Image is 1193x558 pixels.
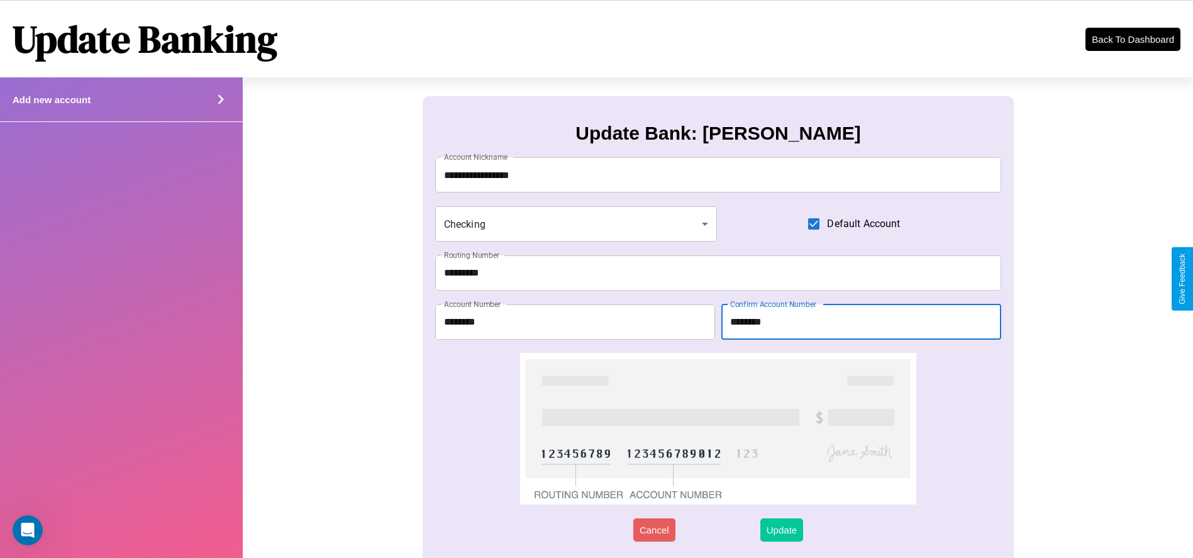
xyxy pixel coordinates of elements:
h1: Update Banking [13,13,277,65]
button: Cancel [633,518,675,542]
button: Back To Dashboard [1085,28,1180,51]
h4: Add new account [13,94,91,105]
img: check [520,353,917,505]
h3: Update Bank: [PERSON_NAME] [575,123,860,144]
label: Account Number [444,299,501,310]
div: Give Feedback [1178,254,1187,304]
label: Routing Number [444,250,499,260]
span: Default Account [827,216,900,232]
iframe: Intercom live chat [13,515,43,545]
label: Account Nickname [444,152,508,162]
label: Confirm Account Number [730,299,816,310]
div: Checking [435,206,717,242]
button: Update [760,518,803,542]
